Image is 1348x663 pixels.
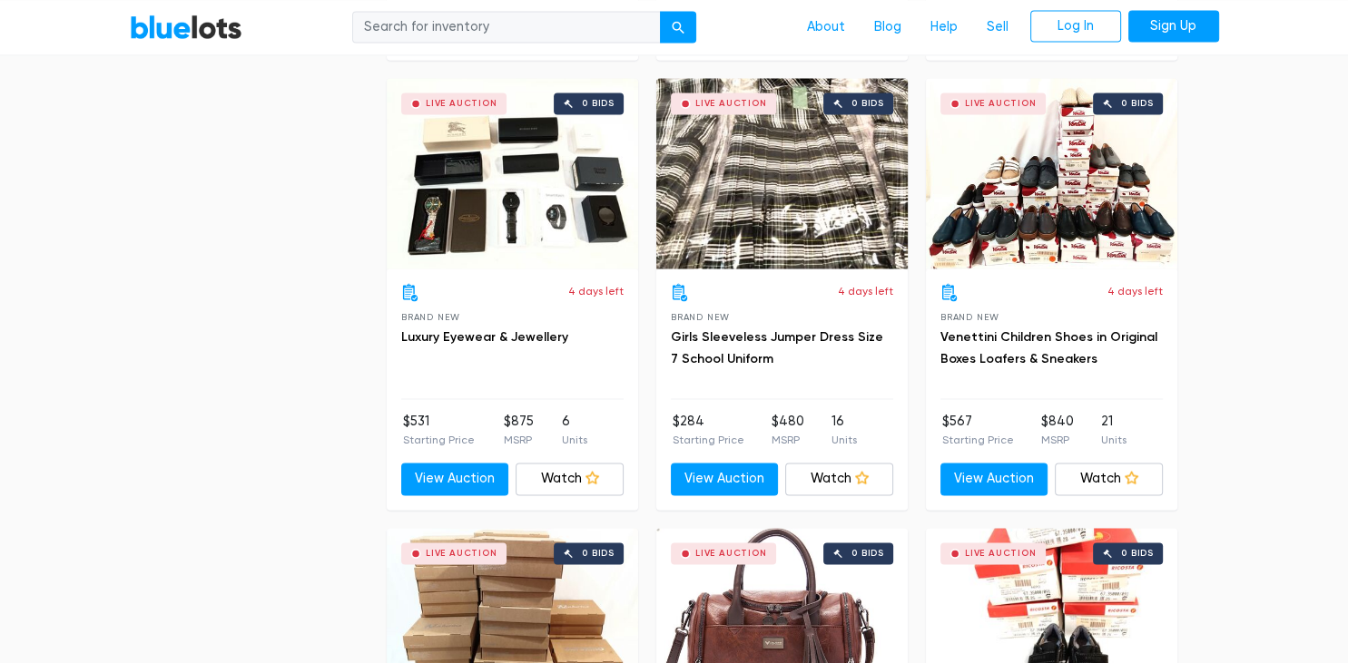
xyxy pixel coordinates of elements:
a: Blog [860,10,916,44]
div: Live Auction [695,99,767,108]
li: $480 [772,412,804,448]
a: Watch [516,463,624,495]
a: View Auction [940,463,1048,495]
p: MSRP [772,432,804,448]
span: Brand New [940,312,999,322]
a: Luxury Eyewear & Jewellery [401,329,568,345]
li: $567 [942,412,1014,448]
p: 4 days left [1107,283,1163,299]
p: 4 days left [838,283,893,299]
a: Watch [1055,463,1163,495]
a: Help [916,10,972,44]
li: $875 [503,412,533,448]
div: Live Auction [965,549,1037,558]
a: About [792,10,860,44]
a: BlueLots [130,14,242,40]
li: $840 [1041,412,1074,448]
p: Units [831,432,857,448]
div: Live Auction [695,549,767,558]
div: 0 bids [1121,549,1154,558]
a: Sign Up [1128,10,1219,43]
li: $531 [403,412,475,448]
a: Venettini Children Shoes in Original Boxes Loafers & Sneakers [940,329,1157,366]
div: Live Auction [426,99,497,108]
p: Units [1101,432,1127,448]
a: Live Auction 0 bids [926,78,1177,268]
li: 21 [1101,412,1127,448]
a: Girls Sleeveless Jumper Dress Size 7 School Uniform [671,329,883,366]
div: 0 bids [851,99,884,108]
a: Sell [972,10,1023,44]
span: Brand New [671,312,730,322]
div: 0 bids [582,99,615,108]
a: Log In [1030,10,1121,43]
div: 0 bids [582,549,615,558]
div: Live Auction [426,549,497,558]
span: Brand New [401,312,460,322]
a: View Auction [401,463,509,495]
a: Live Auction 0 bids [656,78,908,268]
li: 16 [831,412,857,448]
div: 0 bids [851,549,884,558]
p: MSRP [503,432,533,448]
a: Watch [785,463,893,495]
div: 0 bids [1121,99,1154,108]
p: 4 days left [568,283,624,299]
a: View Auction [671,463,779,495]
p: Starting Price [942,432,1014,448]
p: Starting Price [403,432,475,448]
li: $284 [673,412,744,448]
p: Starting Price [673,432,744,448]
input: Search for inventory [352,11,661,44]
div: Live Auction [965,99,1037,108]
p: Units [562,432,587,448]
a: Live Auction 0 bids [387,78,638,268]
li: 6 [562,412,587,448]
p: MSRP [1041,432,1074,448]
